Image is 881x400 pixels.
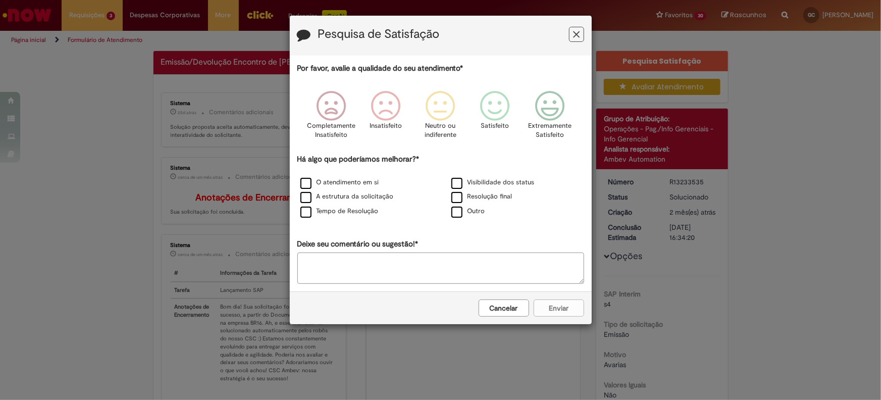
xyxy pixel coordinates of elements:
p: Neutro ou indiferente [422,121,458,140]
p: Completamente Insatisfeito [307,121,355,140]
label: Deixe seu comentário ou sugestão!* [297,239,419,249]
div: Neutro ou indiferente [414,83,466,153]
label: A estrutura da solicitação [300,192,394,202]
p: Insatisfeito [370,121,402,131]
div: Há algo que poderíamos melhorar?* [297,154,584,219]
label: Outro [451,207,485,216]
div: Completamente Insatisfeito [305,83,357,153]
button: Cancelar [479,299,529,317]
div: Extremamente Satisfeito [524,83,576,153]
label: O atendimento em si [300,178,379,187]
label: Tempo de Resolução [300,207,379,216]
label: Pesquisa de Satisfação [318,28,440,41]
div: Insatisfeito [360,83,411,153]
p: Satisfeito [481,121,509,131]
label: Por favor, avalie a qualidade do seu atendimento* [297,63,463,74]
div: Satisfeito [470,83,521,153]
p: Extremamente Satisfeito [528,121,572,140]
label: Visibilidade dos status [451,178,535,187]
label: Resolução final [451,192,512,202]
